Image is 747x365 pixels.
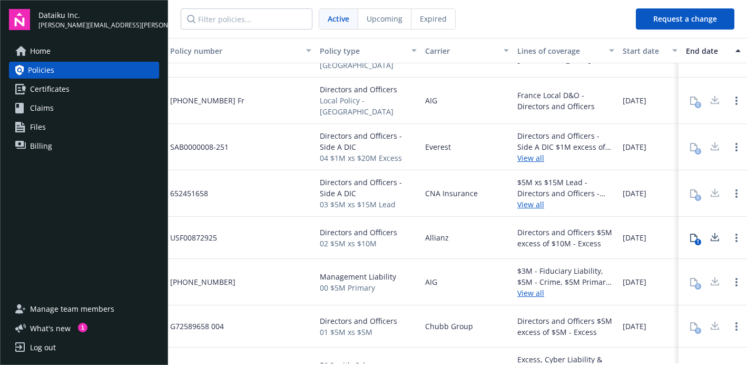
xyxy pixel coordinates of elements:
[38,21,159,30] span: [PERSON_NAME][EMAIL_ADDRESS][PERSON_NAME][DOMAIN_NAME]
[425,141,451,152] span: Everest
[316,38,421,63] button: Policy type
[425,276,437,287] span: AIG
[320,271,396,282] span: Management Liability
[78,323,87,332] div: 1
[162,232,217,243] span: USF00872925
[320,130,417,152] span: Directors and Officers - Side A DIC
[320,227,397,238] span: Directors and Officers
[623,276,646,287] span: [DATE]
[30,301,114,318] span: Manage team members
[636,8,734,30] button: Request a change
[28,62,54,79] span: Policies
[320,238,397,249] span: 02 $5M xs $10M
[9,301,159,318] a: Manage team members
[730,232,743,244] a: Open options
[623,141,646,152] span: [DATE]
[420,13,447,24] span: Expired
[162,45,300,56] div: Policy number
[9,100,159,117] a: Claims
[421,38,513,63] button: Carrier
[623,188,646,199] span: [DATE]
[9,43,159,60] a: Home
[683,227,704,248] button: 1
[162,95,244,106] span: [PHONE_NUMBER] Fr
[320,199,417,210] span: 03 $5M xs $15M Lead
[730,187,743,200] a: Open options
[9,119,159,136] a: Files
[162,321,224,332] span: G72589658 004
[517,287,614,299] a: View all
[517,130,614,152] div: Directors and Officers - Side A DIC $1M excess of $20M - Excess
[320,84,417,95] span: Directors and Officers
[320,152,417,164] span: 04 $1M xs $20M Excess
[30,81,70,98] span: Certificates
[730,141,743,153] a: Open options
[623,321,646,332] span: [DATE]
[623,232,646,243] span: [DATE]
[162,188,208,199] span: 652451658
[425,188,478,199] span: CNA Insurance
[517,152,614,164] a: View all
[517,45,603,56] div: Lines of coverage
[320,326,397,338] span: 01 $5M xs $5M
[682,38,745,63] button: End date
[9,9,30,30] img: navigator-logo.svg
[517,90,614,112] div: France Local D&O - Directors and Officers
[162,45,300,56] div: Toggle SortBy
[162,141,229,152] span: SAB0000008-251
[9,81,159,98] a: Certificates
[425,95,437,106] span: AIG
[686,45,729,56] div: End date
[9,62,159,79] a: Policies
[320,282,396,293] span: 00 $5M Primary
[162,276,235,287] span: [PHONE_NUMBER]
[618,38,682,63] button: Start date
[30,323,71,334] span: What ' s new
[517,177,614,199] div: $5M xs $15M Lead - Directors and Officers - Side A DIC
[30,100,54,117] span: Claims
[623,95,646,106] span: [DATE]
[9,138,159,155] a: Billing
[623,45,666,56] div: Start date
[730,320,743,333] a: Open options
[320,45,405,56] div: Policy type
[730,94,743,107] a: Open options
[425,45,497,56] div: Carrier
[367,13,402,24] span: Upcoming
[517,265,614,287] div: $3M - Fiduciary Liability, $5M - Crime, $5M Primary - Directors and Officers, $5M - Employment Pr...
[320,177,417,199] span: Directors and Officers - Side A DIC
[38,9,159,30] button: Dataiku Inc.[PERSON_NAME][EMAIL_ADDRESS][PERSON_NAME][DOMAIN_NAME]
[30,43,51,60] span: Home
[38,9,159,21] span: Dataiku Inc.
[730,276,743,289] a: Open options
[328,13,349,24] span: Active
[30,339,56,356] div: Log out
[425,232,449,243] span: Allianz
[30,119,46,136] span: Files
[181,8,312,30] input: Filter policies...
[695,239,701,245] div: 1
[513,38,618,63] button: Lines of coverage
[30,138,52,155] span: Billing
[517,315,614,338] div: Directors and Officers $5M excess of $5M - Excess
[517,227,614,249] div: Directors and Officers $5M excess of $10M - Excess
[425,321,473,332] span: Chubb Group
[320,315,397,326] span: Directors and Officers
[320,95,417,117] span: Local Policy - [GEOGRAPHIC_DATA]
[517,199,614,210] a: View all
[9,323,87,334] button: What's new1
